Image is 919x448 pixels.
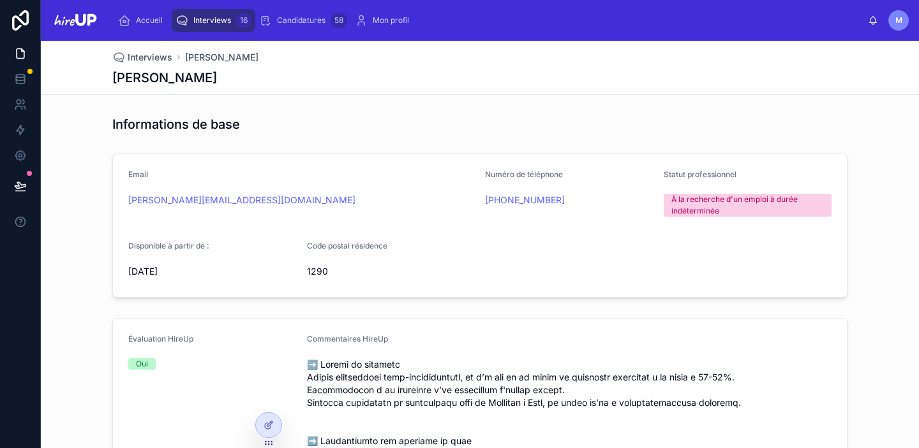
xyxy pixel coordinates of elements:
[307,265,475,278] span: 1290
[128,194,355,206] a: [PERSON_NAME][EMAIL_ADDRESS][DOMAIN_NAME]
[128,265,297,278] span: [DATE]
[128,170,148,179] span: Email
[185,51,258,64] a: [PERSON_NAME]
[671,194,825,217] div: À la recherche d'un emploi à durée indéterminée
[895,15,902,25] span: M
[112,115,240,133] h1: Informations de base
[114,9,172,32] a: Accueil
[112,51,172,64] a: Interviews
[51,10,99,31] img: App logo
[109,6,868,34] div: scrollable content
[373,15,409,25] span: Mon profil
[331,13,347,28] div: 58
[112,69,217,87] h1: [PERSON_NAME]
[664,170,736,179] span: Statut professionnel
[236,13,251,28] div: 16
[128,51,172,64] span: Interviews
[193,15,231,25] span: Interviews
[136,358,148,370] div: Oui
[255,9,351,32] a: Candidatures58
[128,334,193,343] span: Évaluation HireUp
[307,241,387,250] span: Code postal résidence
[307,334,388,343] span: Commentaires HireUp
[128,241,209,250] span: Disponible à partir de :
[136,15,163,25] span: Accueil
[485,194,565,206] a: [PHONE_NUMBER]
[351,9,418,32] a: Mon profil
[485,170,563,179] span: Numéro de téléphone
[172,9,255,32] a: Interviews16
[277,15,325,25] span: Candidatures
